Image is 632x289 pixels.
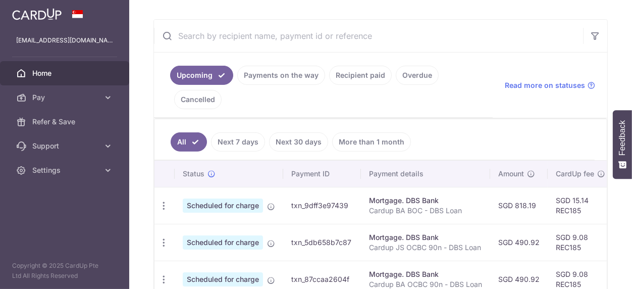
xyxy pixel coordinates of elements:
td: txn_5db658b7c87 [283,224,361,261]
a: Next 30 days [269,132,328,152]
span: Support [32,141,99,151]
div: Mortgage. DBS Bank [369,232,482,243]
a: Cancelled [174,90,222,109]
span: Home [32,68,99,78]
span: Scheduled for charge [183,235,263,250]
span: CardUp fee [556,169,594,179]
a: More than 1 month [332,132,411,152]
span: Refer & Save [32,117,99,127]
th: Payment ID [283,161,361,187]
a: Next 7 days [211,132,265,152]
img: CardUp [12,8,62,20]
a: Recipient paid [329,66,392,85]
span: Feedback [618,120,627,156]
td: SGD 490.92 [490,224,548,261]
span: Pay [32,92,99,103]
a: Overdue [396,66,439,85]
a: All [171,132,207,152]
input: Search by recipient name, payment id or reference [154,20,583,52]
p: Cardup BA BOC - DBS Loan [369,206,482,216]
span: Scheduled for charge [183,272,263,286]
span: Read more on statuses [505,80,585,90]
th: Payment details [361,161,490,187]
td: SGD 9.08 REC185 [548,224,613,261]
span: Scheduled for charge [183,199,263,213]
span: Settings [32,165,99,175]
td: txn_9dff3e97439 [283,187,361,224]
p: Cardup JS OCBC 90n - DBS Loan [369,243,482,253]
div: Mortgage. DBS Bank [369,196,482,206]
td: SGD 15.14 REC185 [548,187,613,224]
div: Mortgage. DBS Bank [369,269,482,279]
span: Amount [498,169,524,179]
button: Feedback - Show survey [613,110,632,179]
a: Payments on the way [237,66,325,85]
td: SGD 818.19 [490,187,548,224]
p: [EMAIL_ADDRESS][DOMAIN_NAME] [16,35,113,45]
span: Status [183,169,204,179]
a: Read more on statuses [505,80,595,90]
a: Upcoming [170,66,233,85]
